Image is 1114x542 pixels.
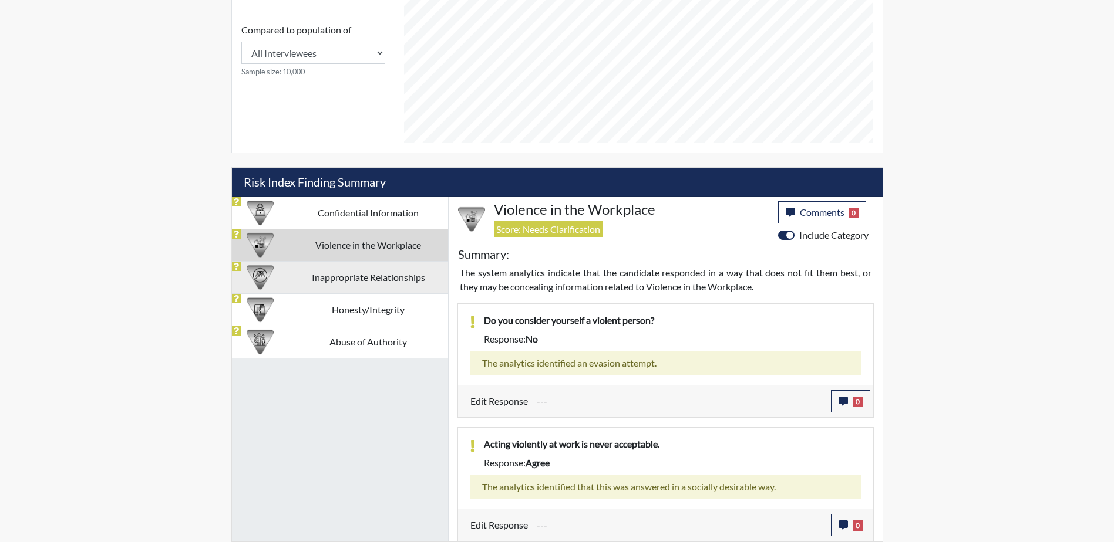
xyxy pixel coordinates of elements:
p: The system analytics indicate that the candidate responded in a way that does not fit them best, ... [460,266,871,294]
td: Abuse of Authority [289,326,448,358]
label: Include Category [799,228,869,242]
img: CATEGORY%20ICON-01.94e51fac.png [247,328,274,355]
img: CATEGORY%20ICON-05.742ef3c8.png [247,199,274,226]
button: 0 [831,514,870,536]
div: Update the test taker's response, the change might impact the score [528,390,831,412]
h4: Violence in the Workplace [494,201,769,218]
span: 0 [853,520,863,531]
label: Edit Response [470,514,528,536]
button: Comments0 [778,201,867,223]
img: CATEGORY%20ICON-14.139f8ef7.png [247,264,274,291]
td: Honesty/Integrity [289,293,448,326]
span: Comments [800,206,844,218]
img: CATEGORY%20ICON-26.eccbb84f.png [247,232,274,259]
label: Edit Response [470,390,528,412]
td: Confidential Information [289,197,448,229]
img: CATEGORY%20ICON-11.a5f294f4.png [247,296,274,323]
td: Inappropriate Relationships [289,261,448,293]
div: Update the test taker's response, the change might impact the score [528,514,831,536]
div: The analytics identified an evasion attempt. [470,351,861,375]
div: Response: [475,332,870,346]
p: Do you consider yourself a violent person? [484,313,861,327]
button: 0 [831,390,870,412]
span: no [526,333,538,344]
div: The analytics identified that this was answered in a socially desirable way. [470,475,861,499]
td: Violence in the Workplace [289,229,448,261]
label: Compared to population of [241,23,351,37]
div: Consistency Score comparison among population [241,23,385,77]
span: 0 [853,397,863,407]
p: Acting violently at work is never acceptable. [484,437,861,451]
img: CATEGORY%20ICON-26.eccbb84f.png [458,206,485,233]
span: Score: Needs Clarification [494,221,603,237]
h5: Risk Index Finding Summary [232,168,883,197]
h5: Summary: [458,247,509,261]
small: Sample size: 10,000 [241,66,385,77]
div: Response: [475,456,870,470]
span: agree [526,457,550,468]
span: 0 [849,208,859,218]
